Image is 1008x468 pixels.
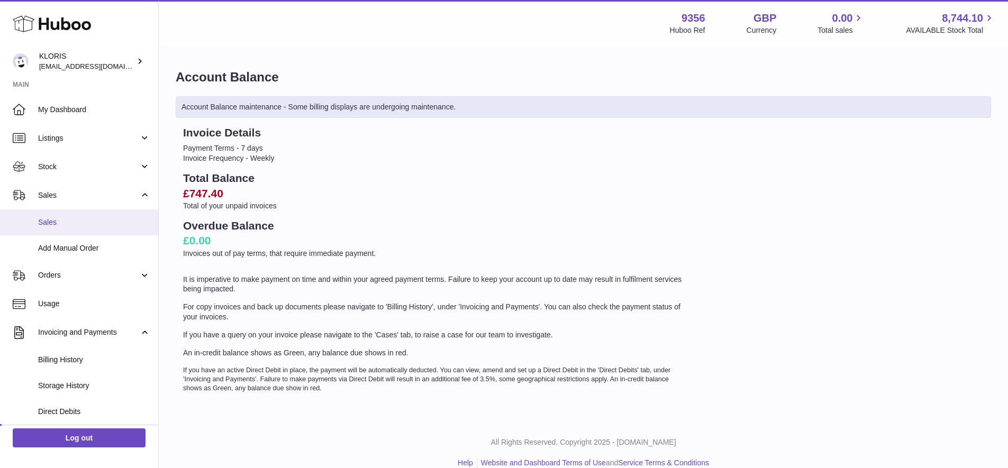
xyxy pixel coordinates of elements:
span: Orders [38,270,139,280]
h2: £0.00 [183,233,687,248]
span: Listings [38,133,139,143]
p: All Rights Reserved. Copyright 2025 - [DOMAIN_NAME] [167,437,1000,447]
span: My Dashboard [38,105,150,115]
a: 8,744.10 AVAILABLE Stock Total [906,11,995,35]
h2: Invoice Details [183,125,687,140]
p: It is imperative to make payment on time and within your agreed payment terms. Failure to keep yo... [183,274,687,295]
div: Currency [747,25,777,35]
a: Service Terms & Conditions [618,458,709,467]
span: Total sales [818,25,865,35]
span: AVAILABLE Stock Total [906,25,995,35]
h2: £747.40 [183,186,687,201]
span: Sales [38,217,150,227]
span: 0.00 [832,11,853,25]
span: Stock [38,162,139,172]
li: Invoice Frequency - Weekly [183,153,687,163]
span: Storage History [38,381,150,391]
p: Invoices out of pay terms, that require immediate payment. [183,249,687,259]
span: [EMAIL_ADDRESS][DOMAIN_NAME] [39,62,156,70]
span: Direct Debits [38,407,150,417]
p: If you have a query on your invoice please navigate to the 'Cases' tab, to raise a case for our t... [183,330,687,340]
span: 8,744.10 [942,11,983,25]
div: KLORIS [39,51,134,71]
li: and [477,458,709,468]
div: Account Balance maintenance - Some billing displays are undergoing maintenance. [176,96,991,118]
p: Total of your unpaid invoices [183,201,687,211]
p: An in-credit balance shows as Green, any balance due shows in red. [183,348,687,358]
h1: Account Balance [176,69,991,86]
strong: 9356 [682,11,705,25]
li: Payment Terms - 7 days [183,143,687,153]
a: Website and Dashboard Terms of Use [481,458,606,467]
img: huboo@kloriscbd.com [13,53,29,69]
span: Billing History [38,355,150,365]
p: For copy invoices and back up documents please navigate to 'Billing History', under 'Invoicing an... [183,302,687,322]
h2: Overdue Balance [183,218,687,233]
p: If you have an active Direct Debit in place, the payment will be automatically deducted. You can ... [183,366,687,393]
span: Sales [38,190,139,200]
div: Huboo Ref [670,25,705,35]
a: Help [458,458,473,467]
span: Invoicing and Payments [38,327,139,337]
span: Usage [38,299,150,309]
span: Add Manual Order [38,243,150,253]
strong: GBP [753,11,776,25]
a: Log out [13,428,146,447]
h2: Total Balance [183,171,687,186]
a: 0.00 Total sales [818,11,865,35]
